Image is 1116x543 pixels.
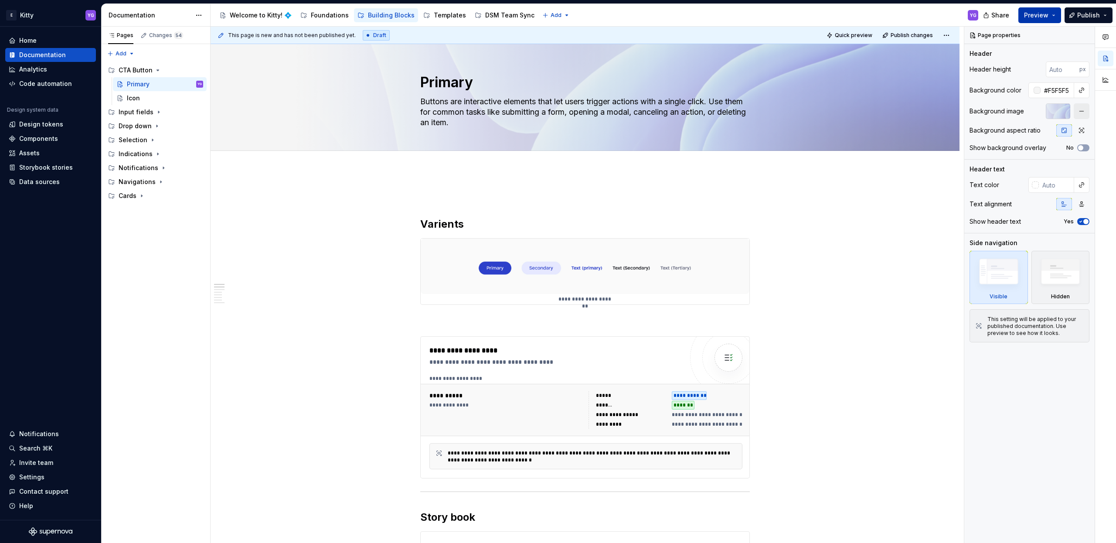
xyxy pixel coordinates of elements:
[1079,66,1086,73] p: px
[373,32,386,39] span: Draft
[105,161,207,175] div: Notifications
[19,430,59,438] div: Notifications
[970,107,1024,116] div: Background image
[5,77,96,91] a: Code automation
[970,86,1021,95] div: Background color
[19,502,33,510] div: Help
[113,77,207,91] a: PrimaryYG
[5,470,96,484] a: Settings
[105,147,207,161] div: Indications
[991,11,1009,20] span: Share
[197,80,202,89] div: YG
[1051,293,1070,300] div: Hidden
[105,133,207,147] div: Selection
[970,12,976,19] div: YG
[108,32,133,39] div: Pages
[105,119,207,133] div: Drop down
[6,10,17,20] div: E
[1024,11,1048,20] span: Preview
[979,7,1015,23] button: Share
[420,217,750,231] h2: Varients
[228,32,356,39] span: This page is new and has not been published yet.
[5,132,96,146] a: Components
[216,7,538,24] div: Page tree
[105,189,207,203] div: Cards
[5,34,96,48] a: Home
[230,11,292,20] div: Welcome to Kitty! 💠
[119,191,136,200] div: Cards
[19,178,60,186] div: Data sources
[105,175,207,189] div: Navigations
[7,106,58,113] div: Design system data
[970,239,1017,247] div: Side navigation
[5,485,96,499] button: Contact support
[29,527,72,536] svg: Supernova Logo
[434,11,466,20] div: Templates
[19,65,47,74] div: Analytics
[5,48,96,62] a: Documentation
[970,200,1012,208] div: Text alignment
[970,49,992,58] div: Header
[1065,7,1113,23] button: Publish
[540,9,572,21] button: Add
[471,8,538,22] a: DSM Team Sync
[5,456,96,470] a: Invite team
[19,134,58,143] div: Components
[880,29,937,41] button: Publish changes
[1041,82,1074,98] input: Auto
[127,80,150,89] div: Primary
[105,63,207,203] div: Page tree
[119,164,158,172] div: Notifications
[19,473,44,482] div: Settings
[216,8,295,22] a: Welcome to Kitty! 💠
[551,12,561,19] span: Add
[418,95,748,130] textarea: Buttons are interactive elements that let users trigger actions with a single click. Use them for...
[1064,218,1074,225] label: Yes
[105,48,137,60] button: Add
[19,149,40,157] div: Assets
[824,29,876,41] button: Quick preview
[420,510,750,524] h2: Story book
[174,32,183,39] span: 54
[311,11,349,20] div: Foundations
[1018,7,1061,23] button: Preview
[1077,11,1100,20] span: Publish
[5,499,96,513] button: Help
[19,120,63,129] div: Design tokens
[149,32,183,39] div: Changes
[5,175,96,189] a: Data sources
[485,11,534,20] div: DSM Team Sync
[119,136,147,144] div: Selection
[109,11,191,20] div: Documentation
[970,251,1028,304] div: Visible
[119,150,153,158] div: Indications
[113,91,207,105] a: Icon
[1031,251,1090,304] div: Hidden
[5,161,96,174] a: Storybook stories
[5,427,96,441] button: Notifications
[119,108,153,116] div: Input fields
[127,94,140,102] div: Icon
[297,8,352,22] a: Foundations
[418,72,748,93] textarea: Primary
[970,126,1041,135] div: Background aspect ratio
[970,181,999,189] div: Text color
[970,143,1046,152] div: Show background overlay
[19,458,53,467] div: Invite team
[19,444,52,453] div: Search ⌘K
[990,293,1007,300] div: Visible
[1046,61,1079,77] input: Auto
[970,65,1011,74] div: Header height
[1039,177,1074,193] input: Auto
[420,8,470,22] a: Templates
[19,163,73,172] div: Storybook stories
[891,32,933,39] span: Publish changes
[19,487,68,496] div: Contact support
[119,178,156,186] div: Navigations
[354,8,418,22] a: Building Blocks
[19,36,37,45] div: Home
[105,63,207,77] div: CTA Button
[19,79,72,88] div: Code automation
[105,105,207,119] div: Input fields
